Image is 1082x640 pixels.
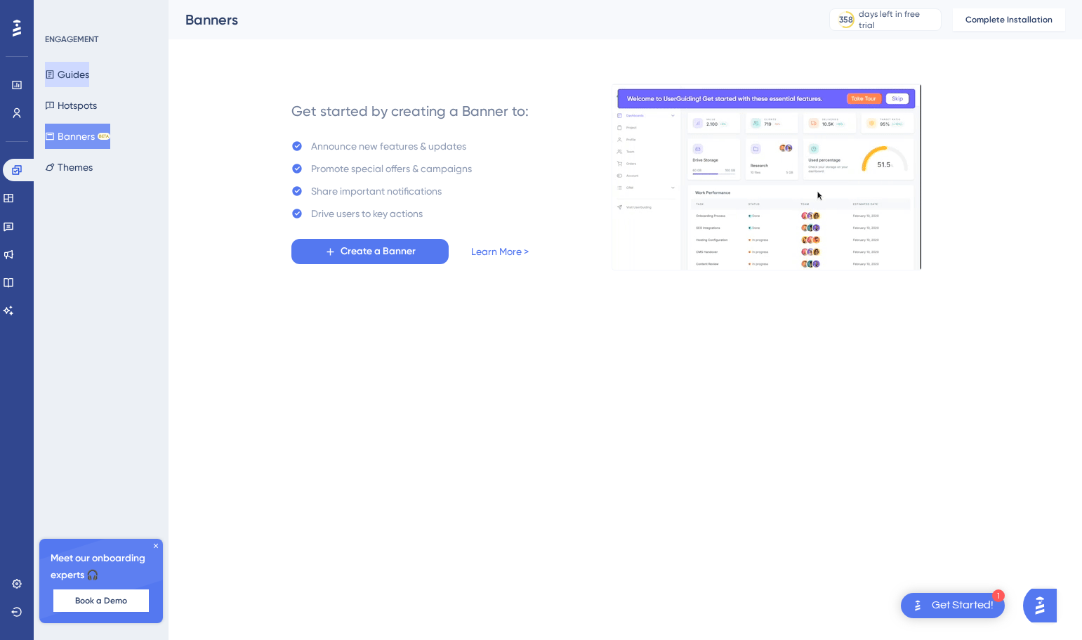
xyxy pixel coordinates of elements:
[45,155,93,180] button: Themes
[98,133,110,140] div: BETA
[311,160,472,177] div: Promote special offers & campaigns
[311,205,423,222] div: Drive users to key actions
[185,10,794,30] div: Banners
[45,124,110,149] button: BannersBETA
[53,589,149,612] button: Book a Demo
[901,593,1005,618] div: Open Get Started! checklist, remaining modules: 1
[341,243,416,260] span: Create a Banner
[45,93,97,118] button: Hotspots
[909,597,926,614] img: launcher-image-alternative-text
[51,550,152,584] span: Meet our onboarding experts 🎧
[45,34,98,45] div: ENGAGEMENT
[291,101,529,121] div: Get started by creating a Banner to:
[953,8,1065,31] button: Complete Installation
[965,14,1053,25] span: Complete Installation
[839,14,853,25] div: 358
[1023,585,1065,627] iframe: UserGuiding AI Assistant Launcher
[291,239,449,264] button: Create a Banner
[45,62,89,87] button: Guides
[612,84,922,270] img: 529d90adb73e879a594bca603b874522.gif
[471,243,529,260] a: Learn More >
[311,138,466,155] div: Announce new features & updates
[859,8,937,31] div: days left in free trial
[932,598,994,613] div: Get Started!
[992,589,1005,602] div: 1
[75,595,127,606] span: Book a Demo
[311,183,442,200] div: Share important notifications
